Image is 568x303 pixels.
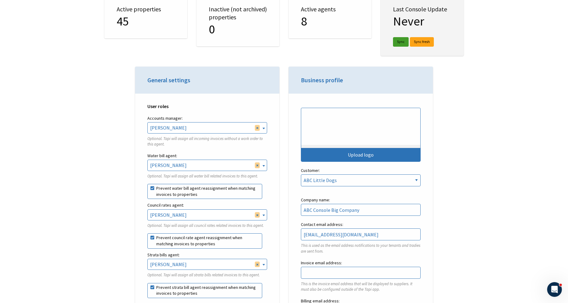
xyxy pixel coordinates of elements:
[301,196,421,216] label: Company name:
[147,201,267,209] label: Council rates agent:
[147,115,267,122] label: Accounts manager:
[547,282,562,297] iframe: Intercom live chat
[301,167,421,191] label: Customer:
[147,173,267,179] p: Optional. Tapi will assign all water bill related invoices to this agent.
[301,267,421,279] input: Invoice email address:
[255,212,260,218] span: Remove all items
[301,148,420,161] div: Upload logo
[301,108,421,162] button: Upload logo
[147,223,267,228] p: Optional. Tapi will assign all council rates related invoices to this agent.
[393,37,409,47] a: Sync
[301,243,421,254] p: This is used as the email address notifications to your tenants and tradies are sent from.
[147,136,267,147] p: Optional. Tapi will assign all incoming invoices without a work order to this agent.
[117,14,129,29] span: 45
[147,209,267,220] span: Rebekah Osborne
[255,162,260,168] span: Remove all items
[147,233,262,249] label: Prevent council rate agent reassignment when matching invoices to properties
[147,152,267,160] label: Water bill agent:
[301,228,421,240] input: Contact email address:
[301,76,421,84] h3: Business profile
[147,160,267,171] span: Anna Pengelly
[209,21,215,37] span: 0
[301,281,421,292] p: This is the invoice email address that will be displayed to suppliers. It must also be configured...
[301,221,421,240] label: Contact email address:
[301,14,307,29] span: 8
[148,160,267,170] span: Anna Pengelly
[148,210,267,220] span: Rebekah Osborne
[393,14,424,29] span: Never
[255,262,260,267] span: Remove all items
[147,122,267,133] span: Josh Sali
[147,259,267,270] span: Taylor Coleman
[147,272,267,278] p: Optional. Tapi will assign all strata bills related invoices to this agent.
[147,184,262,199] label: Prevent water bill agent reassignment when matching invoices to properties
[301,204,421,216] input: Company name:
[410,37,434,47] a: Sync fresh
[148,122,267,133] span: Josh Sali
[147,283,262,298] label: Prevent strata bill agent reassignment when matching invoices to properties
[301,174,421,186] select: Customer:
[147,251,267,259] label: Strata bills agent:
[255,125,260,130] span: Remove all items
[147,76,267,84] h3: General settings
[147,103,169,109] strong: User roles
[148,259,267,270] span: Taylor Coleman
[301,259,421,279] label: Invoice email address:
